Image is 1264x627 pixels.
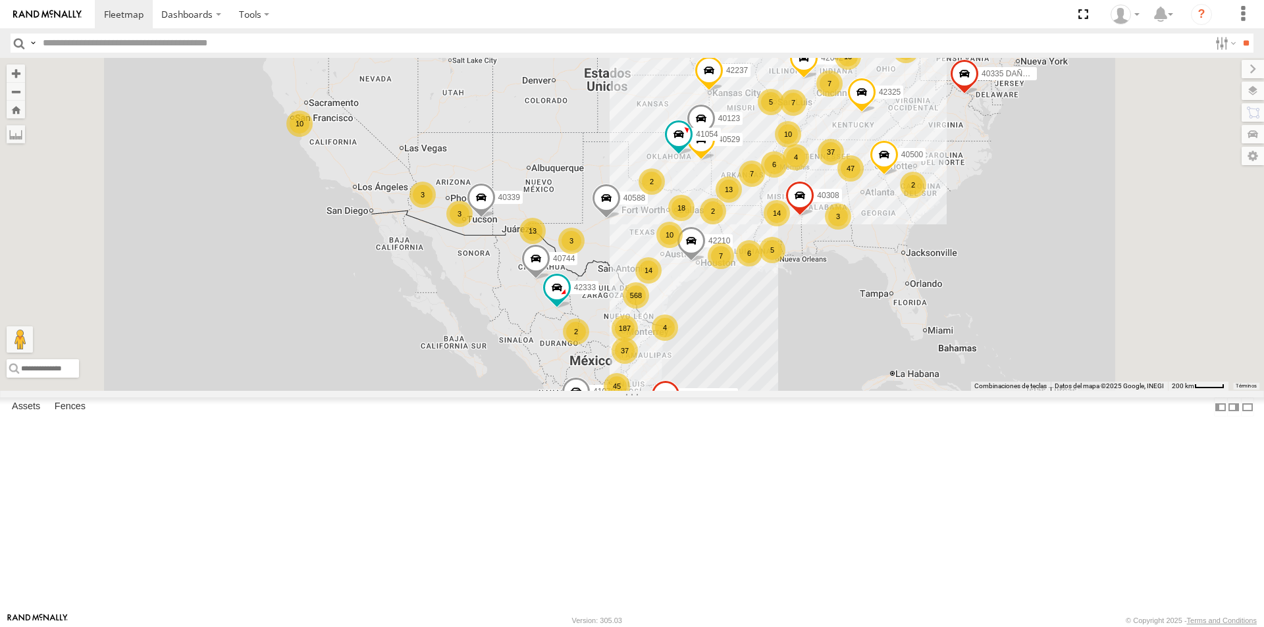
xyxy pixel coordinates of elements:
div: 13 [519,218,546,244]
div: 14 [635,257,662,284]
div: 4 [652,314,678,341]
div: 18 [668,195,695,221]
div: 10 [775,121,801,147]
button: Zoom in [7,64,25,82]
span: 41054 [696,130,718,139]
button: Escala del mapa: 200 km por 42 píxeles [1168,382,1228,391]
span: 41070 [593,387,615,396]
div: Miguel Cantu [1106,5,1144,24]
div: 10 [286,111,313,137]
div: 37 [818,139,844,165]
span: 40339 [498,193,520,202]
span: 40123 [718,114,740,123]
div: 3 [825,203,851,230]
label: Search Filter Options [1210,34,1238,53]
div: 10 [656,222,683,248]
span: 40588 [623,193,645,203]
button: Zoom Home [7,101,25,118]
button: Arrastra al hombrecito al mapa para abrir Street View [7,326,33,353]
div: 2 [639,168,665,195]
img: rand-logo.svg [13,10,82,19]
div: Version: 305.03 [572,616,622,624]
label: Measure [7,125,25,143]
div: 13 [716,176,742,203]
label: Search Query [28,34,38,53]
div: 3 [558,228,585,254]
div: 187 [612,315,638,341]
a: Visit our Website [7,614,68,627]
div: 4 [783,144,809,170]
div: 47 [837,155,864,182]
div: 7 [708,243,734,269]
span: 42333 [574,283,596,292]
span: 40529 [718,135,740,144]
div: 14 [764,200,790,226]
div: © Copyright 2025 - [1126,616,1257,624]
span: 40335 DAÑADO [982,69,1040,78]
div: 5 [759,237,785,263]
span: 42313 PERDIDO [683,390,743,399]
div: 3 [446,201,473,227]
div: 568 [623,282,649,309]
div: 7 [816,70,843,97]
div: 6 [761,151,787,178]
span: Datos del mapa ©2025 Google, INEGI [1055,382,1164,389]
div: 2 [900,172,926,198]
label: Fences [48,398,92,416]
span: 42210 [708,236,730,245]
span: 40744 [553,254,575,263]
label: Dock Summary Table to the Left [1214,397,1227,416]
span: 40308 [817,191,839,200]
span: 200 km [1172,382,1194,389]
a: Terms and Conditions [1187,616,1257,624]
span: 42042 [821,54,843,63]
span: 40500 [901,150,923,159]
div: 7 [780,89,806,116]
a: Términos [1236,383,1257,388]
button: Combinaciones de teclas [974,382,1047,391]
div: 2 [700,198,726,224]
span: 42325 [879,88,901,97]
div: 7 [739,161,765,187]
label: Map Settings [1242,147,1264,165]
div: 6 [736,240,762,266]
div: 45 [604,373,630,399]
button: Zoom out [7,82,25,101]
div: 2 [563,318,589,345]
label: Assets [5,398,47,416]
div: 37 [612,338,638,364]
div: 5 [758,89,784,115]
label: Dock Summary Table to the Right [1227,397,1240,416]
i: ? [1191,4,1212,25]
span: 42237 [726,66,748,75]
label: Hide Summary Table [1241,397,1254,416]
div: 3 [409,182,436,208]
